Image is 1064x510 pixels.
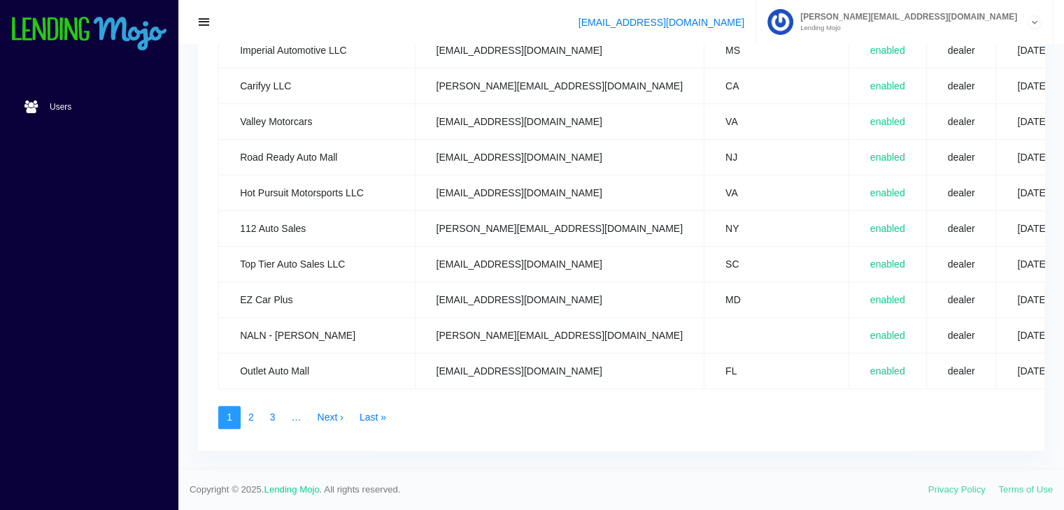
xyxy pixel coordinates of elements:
[415,353,704,388] td: [EMAIL_ADDRESS][DOMAIN_NAME]
[219,139,415,175] td: Road Ready Auto Mall
[579,17,744,28] a: [EMAIL_ADDRESS][DOMAIN_NAME]
[926,68,996,103] td: dealer
[219,175,415,210] td: Hot Pursuit Motorsports LLC
[793,24,1017,31] small: Lending Mojo
[704,139,849,175] td: NJ
[926,246,996,282] td: dealer
[870,80,905,92] span: enabled
[870,330,905,341] span: enabled
[870,223,905,234] span: enabled
[926,282,996,317] td: dealer
[219,32,415,68] td: Imperial Automotive LLC
[219,103,415,139] td: Valley Motorcars
[998,484,1053,495] a: Terms of Use
[870,45,905,56] span: enabled
[262,406,284,430] a: 3
[870,187,905,198] span: enabled
[283,406,310,430] span: …
[415,282,704,317] td: [EMAIL_ADDRESS][DOMAIN_NAME]
[415,32,704,68] td: [EMAIL_ADDRESS][DOMAIN_NAME]
[926,103,996,139] td: dealer
[870,116,905,127] span: enabled
[415,246,704,282] td: [EMAIL_ADDRESS][DOMAIN_NAME]
[926,139,996,175] td: dealer
[351,406,395,430] a: Last »
[870,294,905,305] span: enabled
[218,406,241,430] span: 1
[926,32,996,68] td: dealer
[793,13,1017,21] span: [PERSON_NAME][EMAIL_ADDRESS][DOMAIN_NAME]
[190,483,928,497] span: Copyright © 2025. . All rights reserved.
[926,175,996,210] td: dealer
[415,68,704,103] td: [PERSON_NAME][EMAIL_ADDRESS][DOMAIN_NAME]
[926,210,996,246] td: dealer
[264,484,320,495] a: Lending Mojo
[415,317,704,353] td: [PERSON_NAME][EMAIL_ADDRESS][DOMAIN_NAME]
[219,353,415,388] td: Outlet Auto Mall
[926,353,996,388] td: dealer
[415,139,704,175] td: [EMAIL_ADDRESS][DOMAIN_NAME]
[219,246,415,282] td: Top Tier Auto Sales LLC
[240,406,262,430] a: 2
[704,282,849,317] td: MD
[928,484,986,495] a: Privacy Policy
[870,258,905,270] span: enabled
[704,103,849,139] td: VA
[704,175,849,210] td: VA
[926,317,996,353] td: dealer
[704,246,849,282] td: SC
[870,365,905,377] span: enabled
[219,282,415,317] td: EZ Car Plus
[219,317,415,353] td: NALN - [PERSON_NAME]
[415,210,704,246] td: [PERSON_NAME][EMAIL_ADDRESS][DOMAIN_NAME]
[704,68,849,103] td: CA
[704,353,849,388] td: FL
[219,210,415,246] td: 112 Auto Sales
[309,406,352,430] a: Next ›
[219,68,415,103] td: Carifyy LLC
[415,175,704,210] td: [EMAIL_ADDRESS][DOMAIN_NAME]
[704,210,849,246] td: NY
[704,32,849,68] td: MS
[50,103,71,111] span: Users
[415,103,704,139] td: [EMAIL_ADDRESS][DOMAIN_NAME]
[870,152,905,163] span: enabled
[218,406,1024,430] nav: pager
[767,9,793,35] img: Profile image
[10,17,168,52] img: logo-small.png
